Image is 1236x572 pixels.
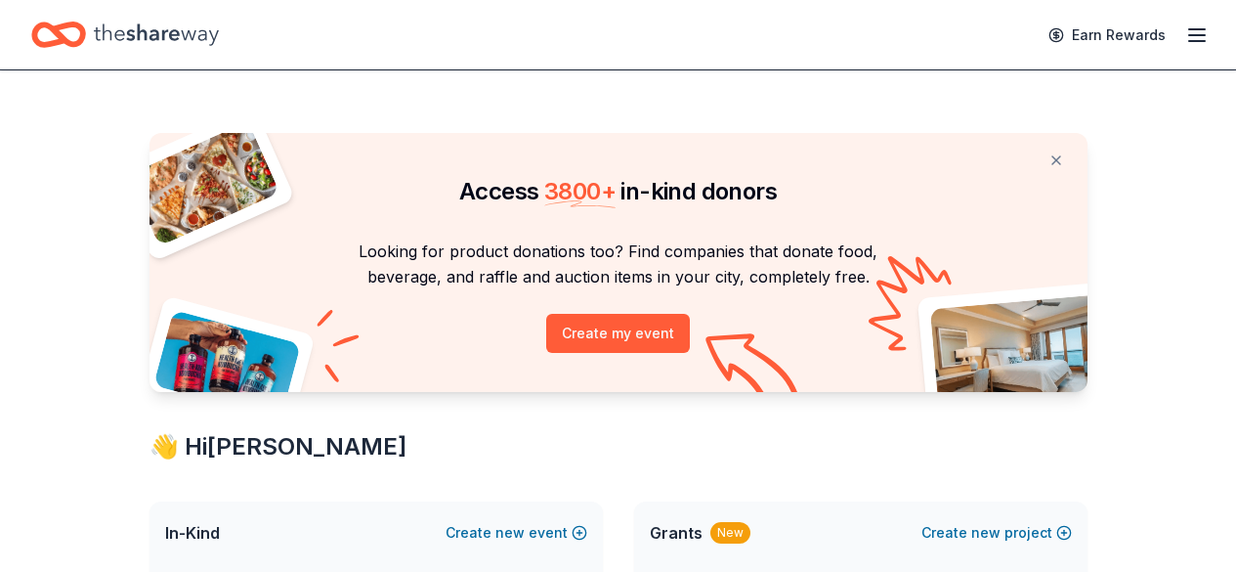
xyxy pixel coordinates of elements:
img: Curvy arrow [705,333,803,407]
span: In-Kind [165,521,220,545]
span: 3800 + [544,177,616,205]
img: Pizza [127,121,279,246]
span: new [971,521,1001,545]
a: Earn Rewards [1037,18,1177,53]
a: Home [31,12,219,58]
span: Grants [650,521,703,545]
button: Createnewproject [921,521,1072,545]
div: New [710,522,750,544]
button: Create my event [546,314,690,353]
div: 👋 Hi [PERSON_NAME] [149,431,1087,462]
span: new [495,521,525,545]
button: Createnewevent [446,521,587,545]
span: Access in-kind donors [459,177,777,205]
p: Looking for product donations too? Find companies that donate food, beverage, and raffle and auct... [173,239,1064,290]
